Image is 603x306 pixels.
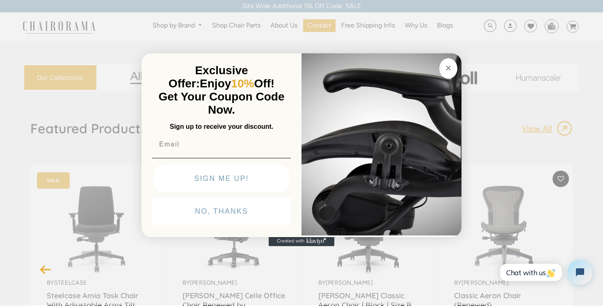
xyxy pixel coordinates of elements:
[152,136,291,153] input: Email
[301,52,461,235] img: 92d77583-a095-41f6-84e7-858462e0427a.jpeg
[169,64,248,90] span: Exclusive Offer:
[231,77,254,90] span: 10%
[159,90,285,116] span: Get Your Coupon Code Now.
[39,262,53,276] button: Previous
[491,253,599,292] iframe: Tidio Chat
[200,77,274,90] span: Enjoy Off!
[170,123,273,130] span: Sign up to receive your discount.
[154,165,289,192] button: SIGN ME UP!
[152,198,291,225] button: NO, THANKS
[269,236,334,246] a: Created with Klaviyo - opens in a new tab
[439,58,457,79] button: Close dialog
